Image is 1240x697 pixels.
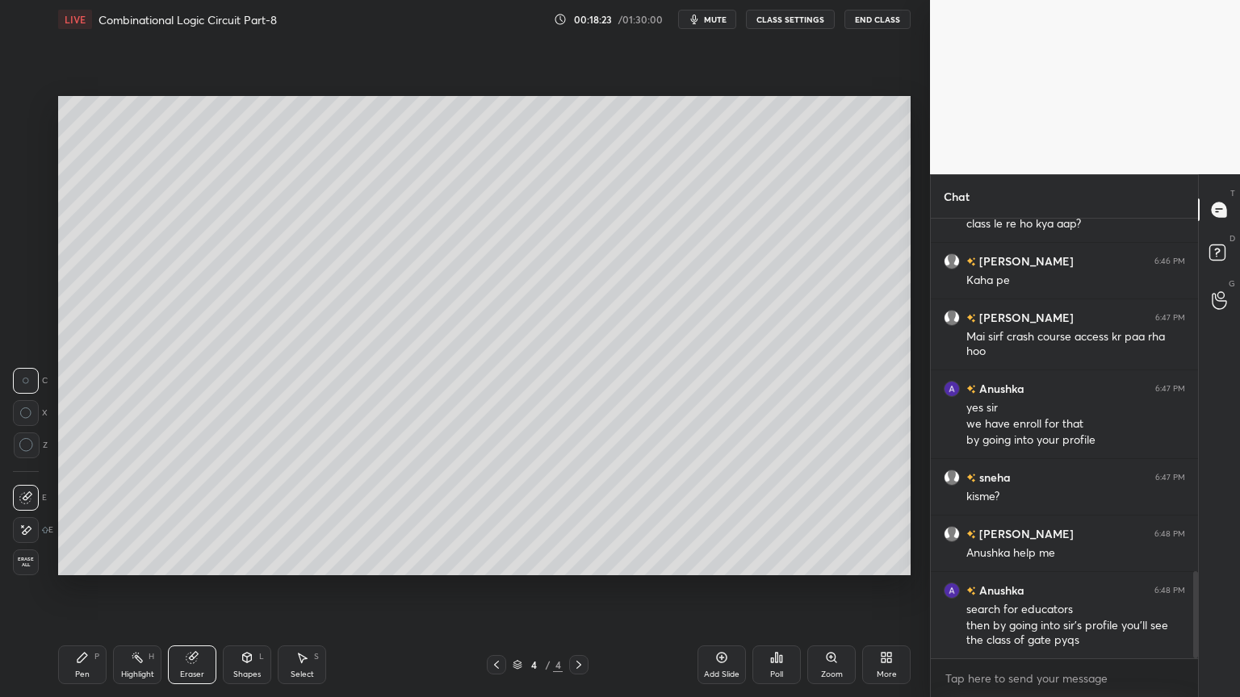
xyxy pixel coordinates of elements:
div: Highlight [121,670,154,678]
div: Select [291,670,314,678]
div: LIVE [58,10,92,29]
h4: Combinational Logic Circuit Part-8 [98,12,277,27]
p: D [1230,232,1235,244]
h6: [PERSON_NAME] [976,309,1074,326]
div: Z [13,432,48,458]
div: 4 [526,660,542,670]
h6: [PERSON_NAME] [976,253,1074,269]
div: 6:47 PM [1155,384,1185,394]
div: More [877,670,897,678]
img: 3 [944,381,960,397]
img: no-rating-badge.077c3623.svg [966,530,976,539]
img: default.png [944,253,960,269]
div: 6:48 PM [1154,586,1185,595]
p: Chat [931,175,982,218]
img: default.png [944,526,960,542]
p: T [1230,187,1235,199]
img: default.png [944,310,960,326]
button: End Class [844,10,911,29]
div: we have enroll for that [966,416,1185,432]
span: mute [704,14,727,25]
div: 6:46 PM [1154,257,1185,266]
h6: [PERSON_NAME] [976,525,1074,542]
div: by going into your profile [966,432,1185,449]
div: Poll [770,670,783,678]
h6: Anushka [976,380,1024,397]
div: L [259,653,264,661]
div: C [13,368,48,394]
div: grid [931,219,1198,658]
p: G [1229,278,1235,290]
button: CLASS SETTINGS [746,10,835,29]
div: Eraser [180,670,204,678]
div: search for educators [966,602,1185,618]
div: E [13,485,47,511]
img: no-rating-badge.077c3623.svg [966,314,976,323]
div: H [149,653,154,661]
h6: Anushka [976,582,1024,599]
div: 4 [553,657,563,672]
div: Zoom [821,670,843,678]
img: no-rating-badge.077c3623.svg [966,257,976,266]
div: S [314,653,319,661]
span: Erase all [14,557,38,568]
div: yes sir [966,400,1185,416]
div: 6:48 PM [1154,529,1185,539]
div: X [13,400,48,426]
div: / [545,660,550,670]
div: kisme? [966,489,1185,505]
div: Shapes [233,670,261,678]
div: 6:47 PM [1155,313,1185,323]
h6: sneha [976,469,1011,486]
div: Kaha pe [966,273,1185,289]
img: no-rating-badge.077c3623.svg [966,385,976,394]
img: no-rating-badge.077c3623.svg [966,586,976,595]
div: E [13,517,53,543]
img: 3 [944,582,960,599]
div: Add Slide [704,670,739,678]
div: Mai sirf crash course access kr paa rha hoo [966,329,1185,360]
div: 6:47 PM [1155,473,1185,482]
img: default.png [944,470,960,486]
div: then by going into sir's profile you'll see the class of gate pyqs [966,618,1185,649]
img: no-rating-badge.077c3623.svg [966,474,976,482]
div: Pen [75,670,90,678]
div: Anushka help me [966,545,1185,561]
div: P [94,653,99,661]
button: mute [678,10,736,29]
